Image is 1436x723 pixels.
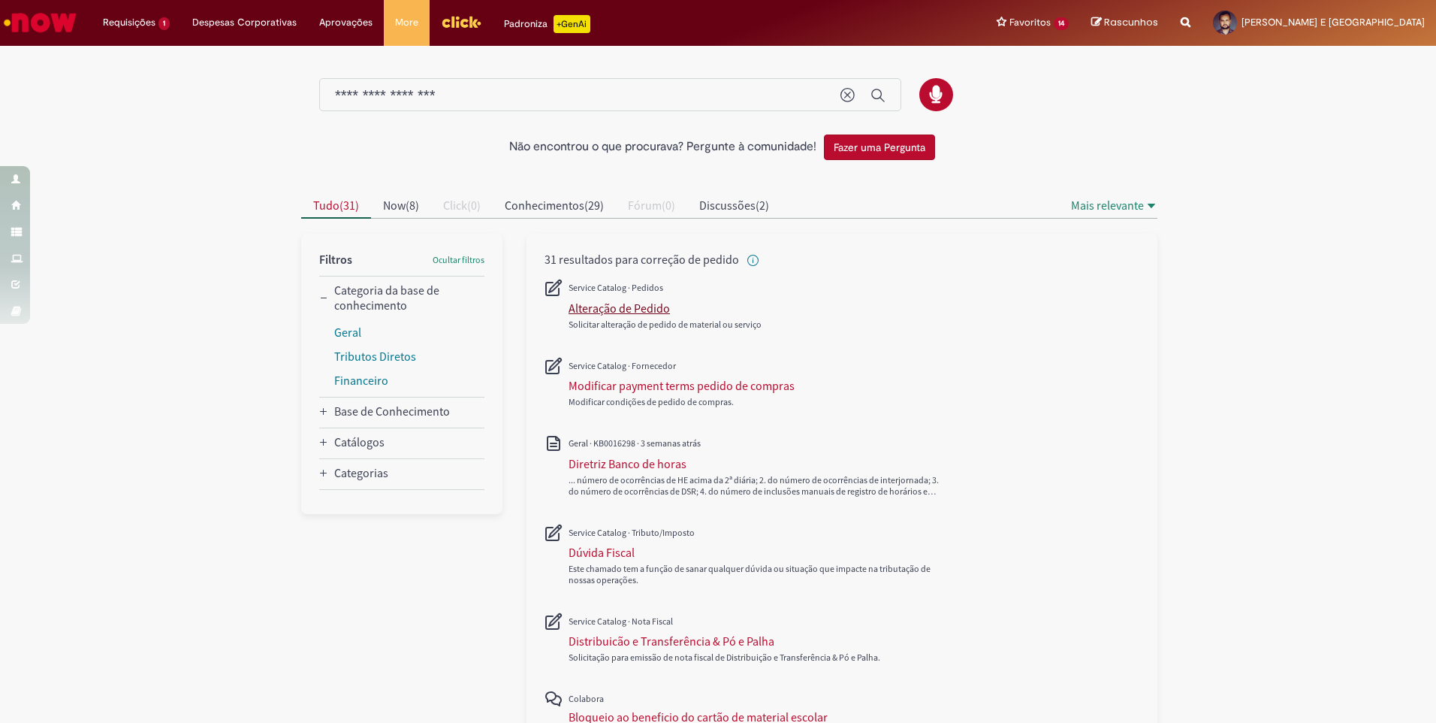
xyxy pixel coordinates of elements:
[158,17,170,30] span: 1
[1054,17,1069,30] span: 14
[554,15,590,33] p: +GenAi
[1241,16,1425,29] span: [PERSON_NAME] E [GEOGRAPHIC_DATA]
[192,15,297,30] span: Despesas Corporativas
[2,8,79,38] img: ServiceNow
[824,135,935,160] button: Fazer uma Pergunta
[1009,15,1051,30] span: Favoritos
[319,15,373,30] span: Aprovações
[103,15,155,30] span: Requisições
[509,141,816,154] h2: Não encontrou o que procurava? Pergunte à comunidade!
[1091,16,1158,30] a: Rascunhos
[504,15,590,33] div: Padroniza
[395,15,418,30] span: More
[1104,15,1158,29] span: Rascunhos
[441,11,481,33] img: click_logo_yellow_360x200.png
